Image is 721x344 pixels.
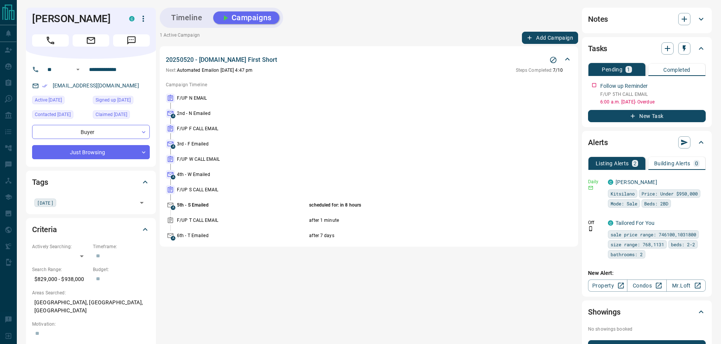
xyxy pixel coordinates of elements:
[309,202,527,208] p: scheduled for: in 8 hours
[588,226,593,231] svg: Push Notification Only
[600,82,648,90] p: Follow up Reminder
[136,197,147,208] button: Open
[37,199,53,207] span: [DATE]
[177,232,307,239] p: 6th - T Emailed
[73,65,83,74] button: Open
[177,95,307,102] p: F/UP N EMAIL
[53,82,139,89] a: [EMAIL_ADDRESS][DOMAIN_NAME]
[32,296,150,317] p: [GEOGRAPHIC_DATA], [GEOGRAPHIC_DATA], [GEOGRAPHIC_DATA]
[32,13,118,25] h1: [PERSON_NAME]
[602,67,622,72] p: Pending
[608,220,613,226] div: condos.ca
[666,279,706,292] a: Mr.Loft
[93,266,150,273] p: Budget:
[588,136,608,149] h2: Alerts
[32,243,89,250] p: Actively Searching:
[516,67,563,74] p: 7 / 10
[588,303,706,321] div: Showings
[160,32,200,44] p: 1 Active Campaign
[171,114,175,118] span: A
[588,219,603,226] p: Off
[588,269,706,277] p: New Alert:
[616,220,655,226] a: Tailored For You
[32,321,150,328] p: Motivation:
[129,16,134,21] div: condos.ca
[588,185,593,191] svg: Email
[213,11,279,24] button: Campaigns
[177,141,307,147] p: 3rd - F Emailed
[627,279,666,292] a: Condos
[42,83,47,89] svg: Email Verified
[588,279,627,292] a: Property
[588,326,706,333] p: No showings booked
[588,306,621,318] h2: Showings
[600,91,706,98] p: F/UP 5TH CALL EMAIL
[611,241,664,248] span: size range: 768,1131
[32,34,69,47] span: Call
[548,54,559,66] button: Stop Campaign
[611,190,635,197] span: Kitsilano
[32,110,89,121] div: Thu Sep 04 2025
[588,39,706,58] div: Tasks
[166,81,572,88] p: Campaign Timeline
[177,156,307,163] p: F/UP W CALL EMAIL
[695,161,698,166] p: 0
[32,96,89,107] div: Sat Sep 13 2025
[177,171,307,178] p: 4th - W Emailed
[166,68,177,73] span: Next:
[588,10,706,28] div: Notes
[588,42,607,55] h2: Tasks
[177,125,307,132] p: F/UP F CALL EMAIL
[32,266,89,273] p: Search Range:
[611,231,696,238] span: sale price range: 746100,1031800
[93,243,150,250] p: Timeframe:
[93,96,150,107] div: Thu Sep 04 2025
[177,202,307,208] p: 5th - S Emailed
[32,220,150,239] div: Criteria
[171,175,175,179] span: A
[663,67,690,73] p: Completed
[588,13,608,25] h2: Notes
[611,250,643,258] span: bathrooms: 2
[164,11,210,24] button: Timeline
[616,179,657,185] a: [PERSON_NAME]
[96,96,131,104] span: Signed up [DATE]
[634,161,637,166] p: 2
[642,190,698,197] span: Price: Under $950,000
[588,110,706,122] button: New Task
[32,289,150,296] p: Areas Searched:
[522,32,578,44] button: Add Campaign
[654,161,690,166] p: Building Alerts
[516,68,553,73] span: Steps Completed:
[35,111,71,118] span: Contacted [DATE]
[32,125,150,139] div: Buyer
[171,205,175,210] span: A
[166,55,277,65] p: 20250520 - [DOMAIN_NAME] First Short
[32,223,57,236] h2: Criteria
[309,232,527,239] p: after 7 days
[93,110,150,121] div: Thu Sep 04 2025
[671,241,695,248] span: beds: 2-2
[171,236,175,241] span: A
[309,217,527,224] p: after 1 minute
[166,67,253,74] p: Automated Email on [DATE] 4:47 pm
[627,67,630,72] p: 1
[611,200,637,207] span: Mode: Sale
[644,200,668,207] span: Beds: 2BD
[32,145,150,159] div: Just Browsing
[35,96,62,104] span: Active [DATE]
[166,54,572,75] div: 20250520 - [DOMAIN_NAME] First ShortStop CampaignNext:Automated Emailon [DATE] 4:47 pmSteps Compl...
[177,110,307,117] p: 2nd - N Emailed
[588,133,706,152] div: Alerts
[96,111,127,118] span: Claimed [DATE]
[32,273,89,286] p: $829,000 - $938,000
[32,176,48,188] h2: Tags
[588,178,603,185] p: Daily
[113,34,150,47] span: Message
[177,217,307,224] p: F/UP T CALL EMAIL
[600,99,706,105] p: 6:00 a.m. [DATE] - Overdue
[73,34,109,47] span: Email
[596,161,629,166] p: Listing Alerts
[171,144,175,149] span: A
[177,186,307,193] p: F/UP S CALL EMAIL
